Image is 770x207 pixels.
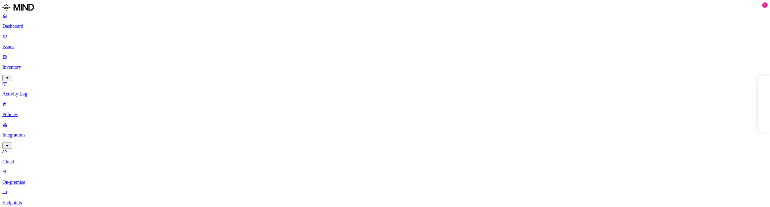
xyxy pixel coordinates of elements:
[2,91,768,97] p: Activity Log
[2,132,768,138] p: Integrations
[2,2,34,12] img: MIND
[2,24,768,29] p: Dashboard
[2,44,768,49] p: Issues
[2,159,768,165] p: Cloud
[2,64,768,70] p: Inventory
[2,112,768,117] p: Policies
[2,200,768,205] p: Endpoints
[2,180,768,185] p: On-premise
[762,2,768,8] div: 1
